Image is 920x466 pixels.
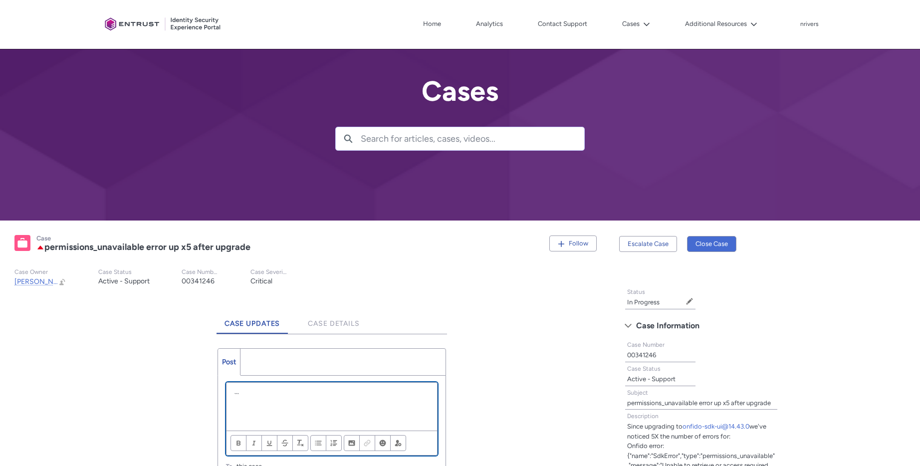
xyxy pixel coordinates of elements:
lightning-formatted-text: Active - Support [627,375,676,383]
span: Status [627,288,645,295]
lightning-formatted-text: permissions_unavailable error up x5 after upgrade [44,241,250,252]
button: Change Owner [58,277,66,286]
lightning-icon: Escalated [36,242,44,252]
a: Contact Support [535,16,590,31]
button: User Profile nrivers [800,18,819,28]
lightning-formatted-text: In Progress [627,298,660,306]
button: Bulleted List [310,435,326,451]
span: Case Details [308,319,360,328]
ul: Align text [310,435,342,451]
button: Underline [261,435,277,451]
button: Italic [246,435,262,451]
span: Subject [627,389,648,396]
button: Follow [549,235,597,251]
span: Description [627,413,659,420]
h2: Cases [335,76,585,107]
button: Edit Status [686,297,693,305]
ul: Format text [230,435,308,451]
span: Case Information [636,318,699,333]
p: ``` [234,391,429,401]
ul: Insert content [344,435,406,451]
span: Case Status [627,365,661,372]
lightning-formatted-text: 00341246 [182,277,215,285]
a: Home [421,16,444,31]
records-entity-label: Case [36,234,51,242]
button: Bold [230,435,246,451]
p: Case Severity [250,268,287,276]
button: Image [344,435,360,451]
p: Case Owner [14,268,66,276]
button: Remove Formatting [292,435,308,451]
button: Strikethrough [277,435,293,451]
button: Case Information [620,318,782,334]
button: Numbered List [326,435,342,451]
a: Case Updates [217,306,288,334]
a: Case Details [300,306,368,334]
span: [PERSON_NAME].[PERSON_NAME] [14,277,128,286]
a: Post [218,349,240,375]
button: Search [336,127,361,150]
button: Escalate Case [619,236,677,252]
button: Insert Emoji [375,435,391,451]
lightning-formatted-text: permissions_unavailable error up x5 after upgrade [627,399,771,407]
button: Cases [620,16,653,31]
lightning-formatted-text: 00341246 [627,351,656,359]
input: Search for articles, cases, videos... [361,127,584,150]
span: Case Updates [225,319,280,328]
span: Follow [569,239,588,247]
button: Link [359,435,375,451]
p: nrivers [800,21,819,28]
span: Case Number [627,341,665,348]
lightning-formatted-text: Active - Support [98,277,150,285]
button: Additional Resources [683,16,760,31]
p: Case Status [98,268,150,276]
button: @Mention people and groups [390,435,406,451]
a: onfido-sdk-ui@14.43.0 [683,423,749,430]
lightning-formatted-text: Critical [250,277,272,285]
p: Case Number [182,268,219,276]
a: Analytics, opens in new tab [473,16,505,31]
button: Close Case [687,236,736,252]
span: Post [222,358,236,366]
